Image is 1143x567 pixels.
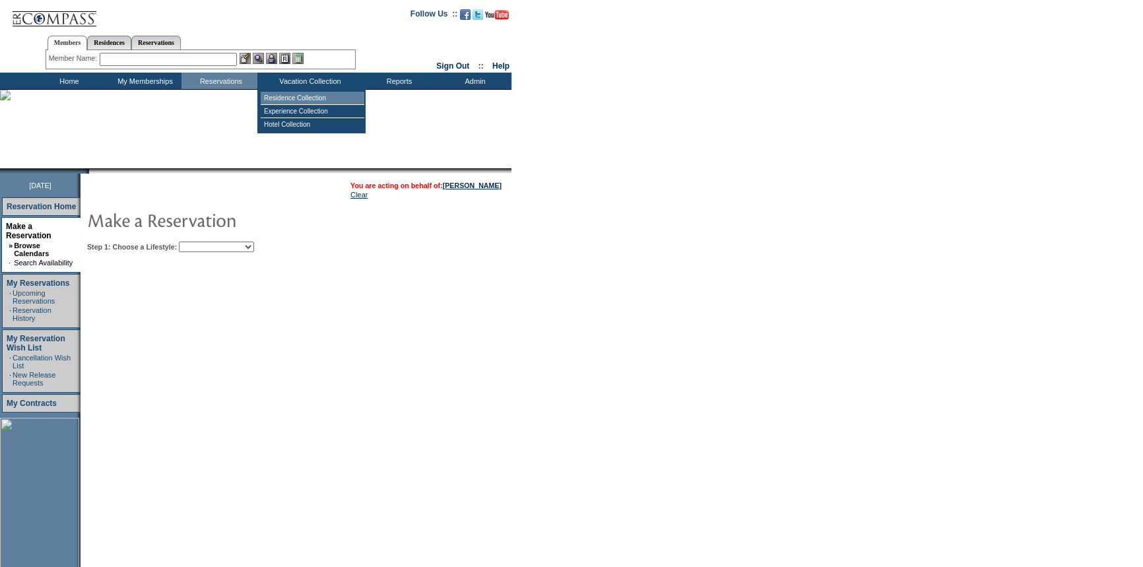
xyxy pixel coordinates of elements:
a: Subscribe to our YouTube Channel [485,13,509,21]
td: · [9,306,11,322]
img: blank.gif [89,168,90,174]
a: Make a Reservation [6,222,51,240]
b: » [9,242,13,250]
img: View [253,53,264,64]
td: Reservations [181,73,257,89]
img: Impersonate [266,53,277,64]
a: New Release Requests [13,371,55,387]
a: Upcoming Reservations [13,289,55,305]
img: Become our fan on Facebook [460,9,471,20]
img: Follow us on Twitter [473,9,483,20]
img: Subscribe to our YouTube Channel [485,10,509,20]
td: Admin [436,73,511,89]
a: Reservation History [13,306,51,322]
div: Member Name: [49,53,100,64]
a: Reservation Home [7,202,76,211]
img: b_calculator.gif [292,53,304,64]
a: Help [492,61,509,71]
td: My Memberships [106,73,181,89]
td: · [9,259,13,267]
img: pgTtlMakeReservation.gif [87,207,351,233]
a: Reservations [131,36,181,50]
td: Reports [360,73,436,89]
a: My Contracts [7,399,57,408]
a: Clear [350,191,368,199]
a: Members [48,36,88,50]
a: Become our fan on Facebook [460,13,471,21]
a: My Reservation Wish List [7,334,65,352]
td: Follow Us :: [410,8,457,24]
img: b_edit.gif [240,53,251,64]
img: promoShadowLeftCorner.gif [84,168,89,174]
a: Sign Out [436,61,469,71]
td: Vacation Collection [257,73,360,89]
b: Step 1: Choose a Lifestyle: [87,243,177,251]
td: Hotel Collection [261,118,364,131]
td: Residence Collection [261,92,364,105]
a: Browse Calendars [14,242,49,257]
a: Cancellation Wish List [13,354,71,370]
a: Residences [87,36,131,50]
td: · [9,371,11,387]
td: · [9,354,11,370]
td: · [9,289,11,305]
img: Reservations [279,53,290,64]
td: Experience Collection [261,105,364,118]
td: Home [30,73,106,89]
a: [PERSON_NAME] [443,182,502,189]
a: Search Availability [14,259,73,267]
a: Follow us on Twitter [473,13,483,21]
span: :: [478,61,484,71]
a: My Reservations [7,279,69,288]
span: You are acting on behalf of: [350,182,502,189]
span: [DATE] [29,182,51,189]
